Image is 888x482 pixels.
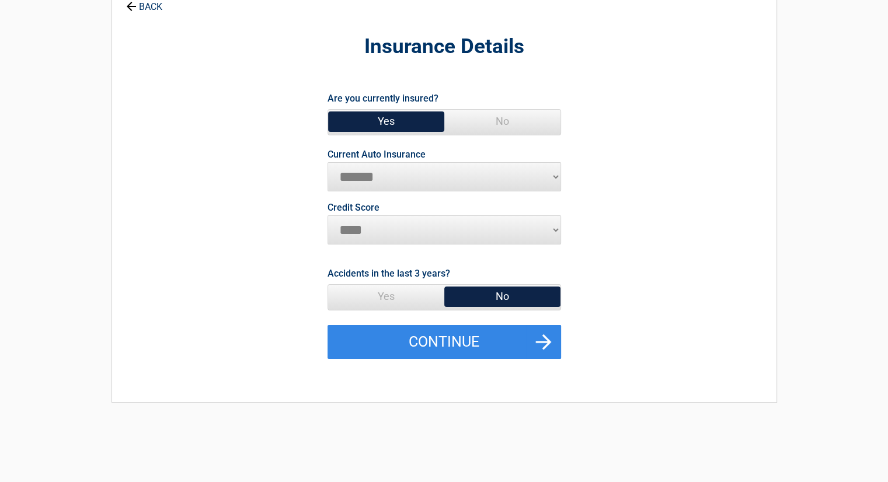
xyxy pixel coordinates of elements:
[328,90,438,106] label: Are you currently insured?
[328,285,444,308] span: Yes
[328,325,561,359] button: Continue
[328,203,379,212] label: Credit Score
[328,150,426,159] label: Current Auto Insurance
[176,33,712,61] h2: Insurance Details
[328,110,444,133] span: Yes
[444,285,560,308] span: No
[444,110,560,133] span: No
[328,266,450,281] label: Accidents in the last 3 years?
